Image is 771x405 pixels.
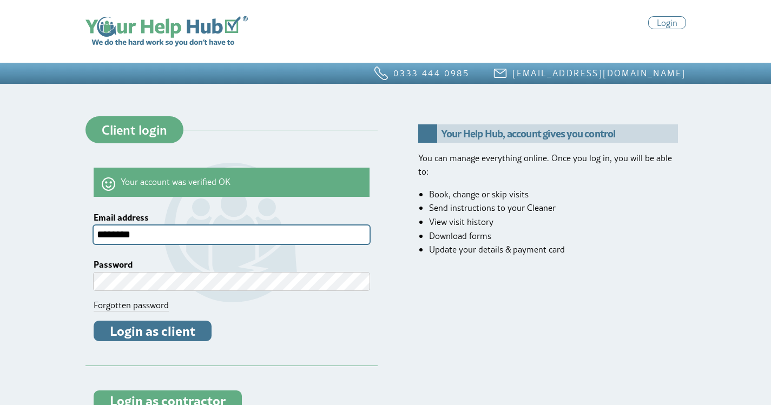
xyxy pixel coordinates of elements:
[429,229,678,243] li: Download forms
[429,243,678,257] li: Update your details & payment card
[102,123,167,136] span: Client login
[648,16,686,29] a: Login
[418,124,678,142] h2: Your Help Hub, account gives you control
[85,16,248,47] a: Home
[512,67,686,79] a: [EMAIL_ADDRESS][DOMAIN_NAME]
[85,16,248,47] img: Your Help Hub logo
[94,321,212,341] button: Login as client
[94,213,370,222] label: Email address
[393,67,469,79] a: 0333 444 0985
[418,151,678,179] p: You can manage everything online. Once you log in, you will be able to:
[102,175,361,189] li: Your account was verified OK
[94,260,370,269] label: Password
[429,188,678,202] li: Book, change or skip visits
[429,215,678,229] li: View visit history
[429,201,678,215] li: Send instructions to your Cleaner
[94,299,169,311] a: Forgotten password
